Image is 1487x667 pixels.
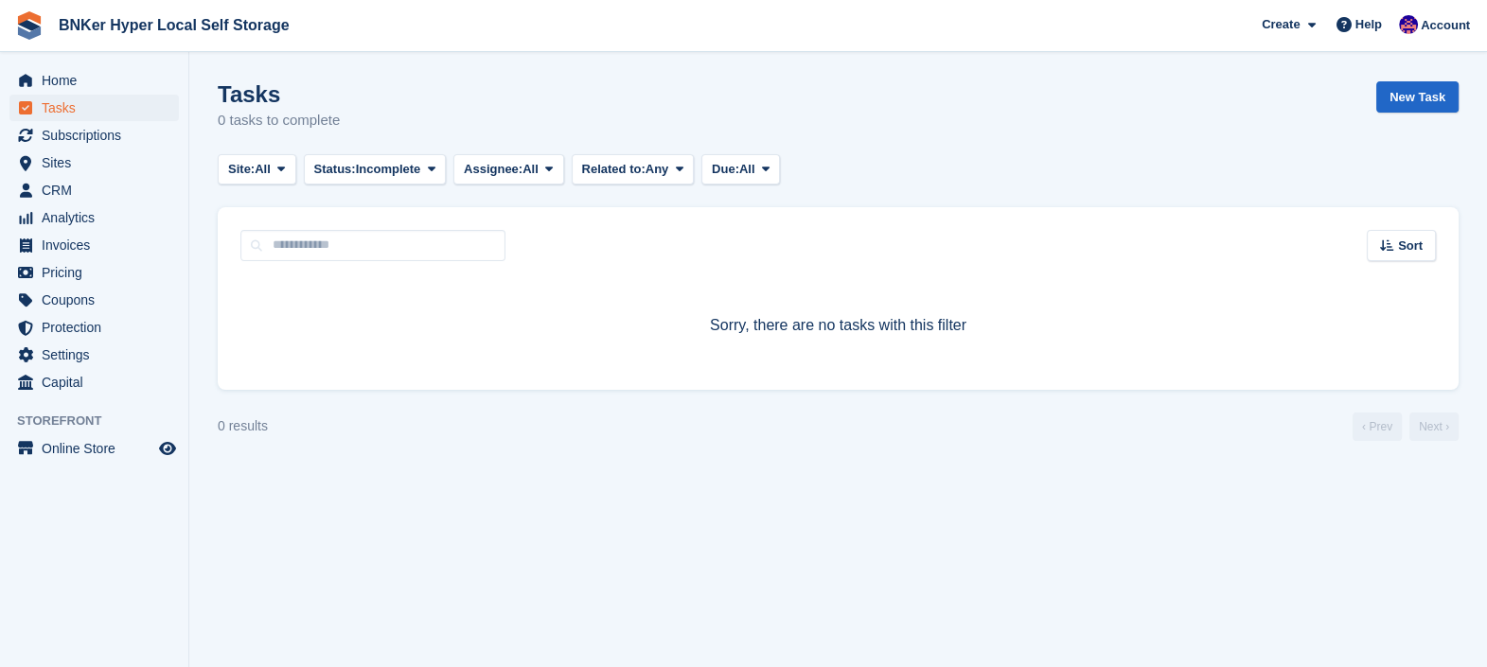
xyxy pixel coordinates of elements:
[1353,412,1402,441] a: Previous
[304,154,446,185] button: Status: Incomplete
[9,287,179,313] a: menu
[42,122,155,149] span: Subscriptions
[228,160,255,179] span: Site:
[42,95,155,121] span: Tasks
[218,81,340,107] h1: Tasks
[9,259,179,286] a: menu
[1399,15,1418,34] img: David Fricker
[42,204,155,231] span: Analytics
[42,67,155,94] span: Home
[1355,15,1382,34] span: Help
[582,160,646,179] span: Related to:
[701,154,780,185] button: Due: All
[712,160,739,179] span: Due:
[156,437,179,460] a: Preview store
[42,435,155,462] span: Online Store
[1409,412,1459,441] a: Next
[42,232,155,258] span: Invoices
[739,160,755,179] span: All
[9,342,179,368] a: menu
[646,160,669,179] span: Any
[9,232,179,258] a: menu
[218,154,296,185] button: Site: All
[255,160,271,179] span: All
[42,369,155,395] span: Capital
[42,314,155,341] span: Protection
[42,259,155,286] span: Pricing
[51,9,297,41] a: BNKer Hyper Local Self Storage
[1262,15,1300,34] span: Create
[42,177,155,203] span: CRM
[9,177,179,203] a: menu
[356,160,421,179] span: Incomplete
[314,160,356,179] span: Status:
[42,342,155,368] span: Settings
[9,369,179,395] a: menu
[9,67,179,94] a: menu
[17,412,188,430] span: Storefront
[218,416,268,436] div: 0 results
[240,314,1436,337] p: Sorry, there are no tasks with this filter
[9,435,179,462] a: menu
[9,314,179,341] a: menu
[1376,81,1459,113] a: New Task
[453,154,564,185] button: Assignee: All
[1398,237,1423,255] span: Sort
[1421,16,1470,35] span: Account
[42,149,155,176] span: Sites
[1349,412,1462,441] nav: Page
[522,160,539,179] span: All
[15,11,44,40] img: stora-icon-8386f47178a22dfd0bd8f6a31ec36ba5ce8667c1dd55bd0f319d3a0aa187defe.svg
[218,110,340,132] p: 0 tasks to complete
[9,122,179,149] a: menu
[9,204,179,231] a: menu
[9,149,179,176] a: menu
[572,154,694,185] button: Related to: Any
[42,287,155,313] span: Coupons
[9,95,179,121] a: menu
[464,160,522,179] span: Assignee:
